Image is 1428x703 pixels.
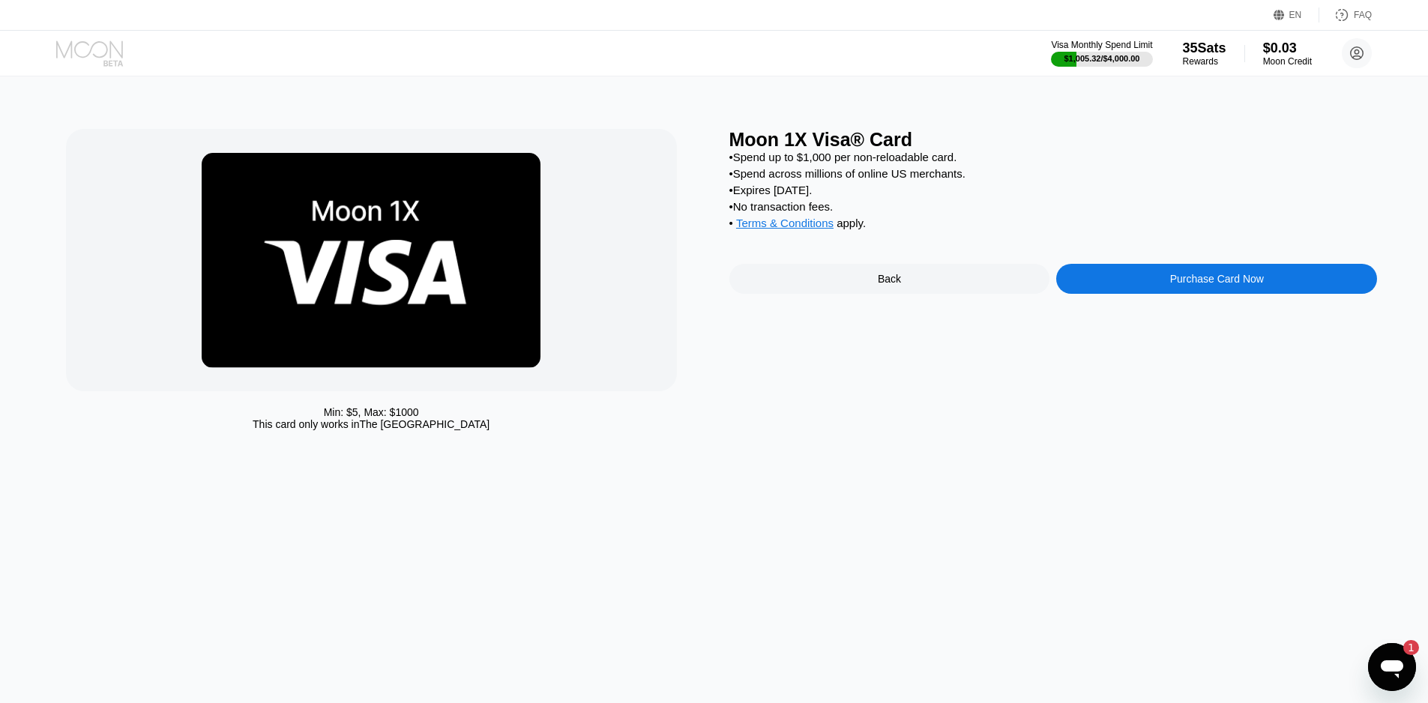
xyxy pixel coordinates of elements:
div: 35 Sats [1183,40,1226,56]
div: FAQ [1354,10,1372,20]
div: $1,005.32 / $4,000.00 [1064,54,1140,63]
div: Moon 1X Visa® Card [729,129,1378,151]
div: This card only works in The [GEOGRAPHIC_DATA] [253,418,489,430]
div: $0.03Moon Credit [1263,40,1312,67]
div: Visa Monthly Spend Limit$1,005.32/$4,000.00 [1051,40,1152,67]
span: Terms & Conditions [736,217,834,229]
div: $0.03 [1263,40,1312,56]
div: Min: $ 5 , Max: $ 1000 [324,406,419,418]
iframe: Button to launch messaging window, 1 unread message [1368,643,1416,691]
div: • No transaction fees. [729,200,1378,213]
div: Visa Monthly Spend Limit [1051,40,1152,50]
div: Purchase Card Now [1170,273,1264,285]
div: Back [729,264,1050,294]
div: Back [878,273,901,285]
div: • Expires [DATE]. [729,184,1378,196]
div: 35SatsRewards [1183,40,1226,67]
div: EN [1289,10,1302,20]
div: Terms & Conditions [736,217,834,233]
div: Rewards [1183,56,1226,67]
div: Moon Credit [1263,56,1312,67]
div: • Spend up to $1,000 per non-reloadable card. [729,151,1378,163]
iframe: Number of unread messages [1389,640,1419,655]
div: • apply . [729,217,1378,233]
div: EN [1274,7,1319,22]
div: FAQ [1319,7,1372,22]
div: • Spend across millions of online US merchants. [729,167,1378,180]
div: Purchase Card Now [1056,264,1377,294]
